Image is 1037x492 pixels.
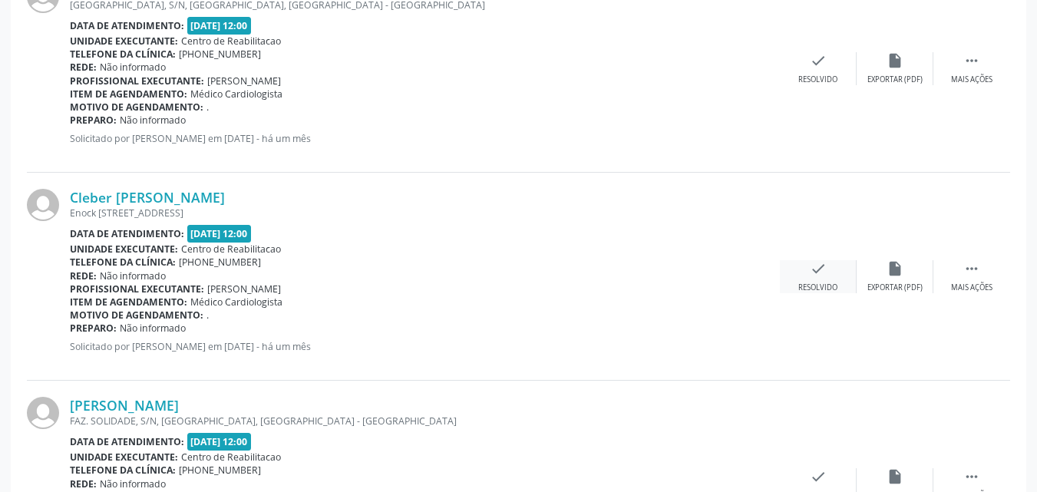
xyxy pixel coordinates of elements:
[70,397,179,414] a: [PERSON_NAME]
[207,282,281,296] span: [PERSON_NAME]
[100,269,166,282] span: Não informado
[70,256,176,269] b: Telefone da clínica:
[810,260,827,277] i: check
[963,468,980,485] i: 
[810,468,827,485] i: check
[963,260,980,277] i: 
[120,114,186,127] span: Não informado
[70,19,184,32] b: Data de atendimento:
[70,61,97,74] b: Rede:
[887,260,903,277] i: insert_drive_file
[187,433,252,451] span: [DATE] 12:00
[190,88,282,101] span: Médico Cardiologista
[100,477,166,490] span: Não informado
[951,74,992,85] div: Mais ações
[70,101,203,114] b: Motivo de agendamento:
[951,282,992,293] div: Mais ações
[179,48,261,61] span: [PHONE_NUMBER]
[181,451,281,464] span: Centro de Reabilitacao
[867,74,923,85] div: Exportar (PDF)
[70,206,780,220] div: Enock [STREET_ADDRESS]
[867,282,923,293] div: Exportar (PDF)
[70,451,178,464] b: Unidade executante:
[190,296,282,309] span: Médico Cardiologista
[27,189,59,221] img: img
[70,132,780,145] p: Solicitado por [PERSON_NAME] em [DATE] - há um mês
[70,282,204,296] b: Profissional executante:
[963,52,980,69] i: 
[120,322,186,335] span: Não informado
[206,309,209,322] span: .
[70,48,176,61] b: Telefone da clínica:
[887,52,903,69] i: insert_drive_file
[70,114,117,127] b: Preparo:
[70,309,203,322] b: Motivo de agendamento:
[70,269,97,282] b: Rede:
[70,477,97,490] b: Rede:
[70,189,225,206] a: Cleber [PERSON_NAME]
[70,464,176,477] b: Telefone da clínica:
[206,101,209,114] span: .
[181,243,281,256] span: Centro de Reabilitacao
[70,74,204,88] b: Profissional executante:
[70,243,178,256] b: Unidade executante:
[70,35,178,48] b: Unidade executante:
[187,225,252,243] span: [DATE] 12:00
[798,282,837,293] div: Resolvido
[179,256,261,269] span: [PHONE_NUMBER]
[70,435,184,448] b: Data de atendimento:
[70,340,780,353] p: Solicitado por [PERSON_NAME] em [DATE] - há um mês
[70,227,184,240] b: Data de atendimento:
[27,397,59,429] img: img
[810,52,827,69] i: check
[207,74,281,88] span: [PERSON_NAME]
[887,468,903,485] i: insert_drive_file
[70,88,187,101] b: Item de agendamento:
[70,322,117,335] b: Preparo:
[179,464,261,477] span: [PHONE_NUMBER]
[798,74,837,85] div: Resolvido
[187,17,252,35] span: [DATE] 12:00
[70,414,780,428] div: FAZ. SOLIDADE, S/N, [GEOGRAPHIC_DATA], [GEOGRAPHIC_DATA] - [GEOGRAPHIC_DATA]
[181,35,281,48] span: Centro de Reabilitacao
[100,61,166,74] span: Não informado
[70,296,187,309] b: Item de agendamento:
